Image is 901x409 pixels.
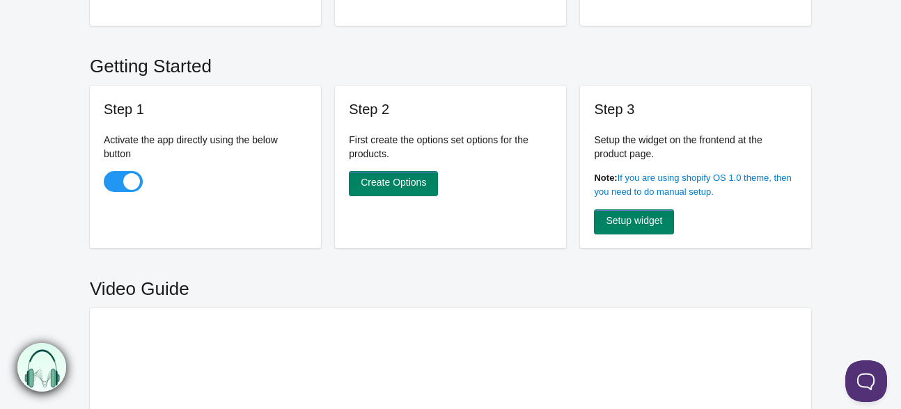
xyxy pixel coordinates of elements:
[349,99,552,119] h3: Step 2
[594,209,674,234] a: Setup widget
[845,360,887,402] iframe: Toggle Customer Support
[90,40,811,86] h2: Getting Started
[594,173,617,183] b: Note:
[104,133,307,161] p: Activate the app directly using the below button
[104,99,307,119] h3: Step 1
[594,133,797,161] p: Setup the widget on the frontend at the product page.
[349,133,552,161] p: First create the options set options for the products.
[17,343,66,392] img: bxm.png
[594,173,791,197] a: If you are using shopify OS 1.0 theme, then you need to do manual setup.
[90,262,811,308] h2: Video Guide
[594,99,797,119] h3: Step 3
[349,171,438,196] a: Create Options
